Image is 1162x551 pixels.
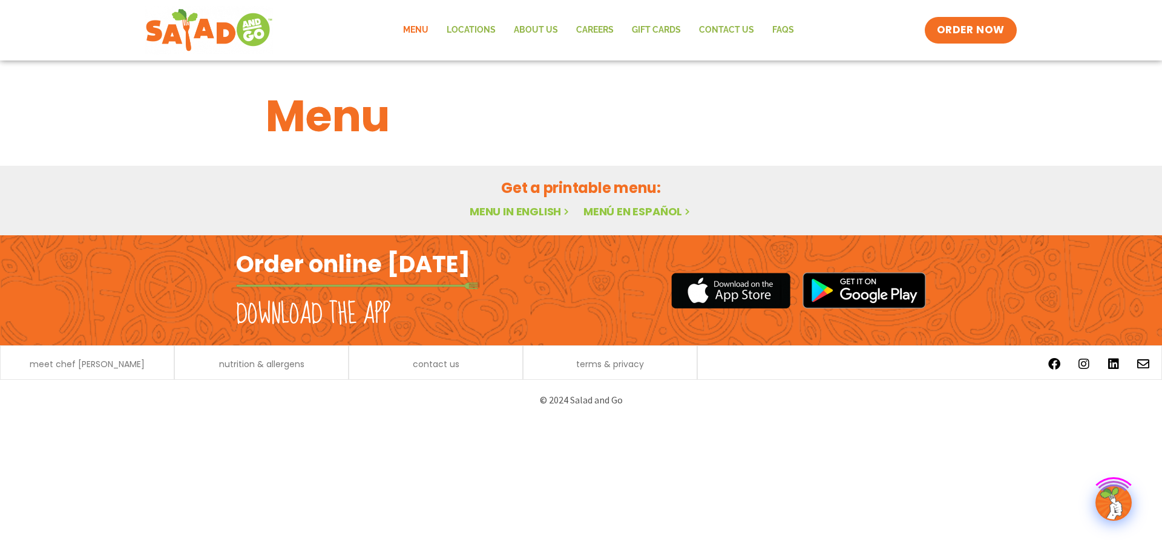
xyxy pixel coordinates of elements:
a: terms & privacy [576,360,644,368]
h2: Get a printable menu: [266,177,896,198]
h2: Download the app [236,298,390,331]
img: new-SAG-logo-768×292 [145,6,273,54]
a: About Us [505,16,567,44]
a: nutrition & allergens [219,360,304,368]
a: Menu [394,16,438,44]
span: ORDER NOW [937,23,1005,37]
p: © 2024 Salad and Go [242,392,920,408]
a: meet chef [PERSON_NAME] [30,360,145,368]
h1: Menu [266,83,896,149]
a: Contact Us [690,16,763,44]
a: Careers [567,16,623,44]
a: ORDER NOW [925,17,1017,44]
nav: Menu [394,16,803,44]
img: google_play [803,272,926,308]
a: Menu in English [470,204,571,219]
a: contact us [413,360,459,368]
h2: Order online [DATE] [236,249,470,279]
a: Locations [438,16,505,44]
img: fork [236,282,478,289]
a: GIFT CARDS [623,16,690,44]
a: FAQs [763,16,803,44]
img: appstore [671,271,790,310]
a: Menú en español [583,204,692,219]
